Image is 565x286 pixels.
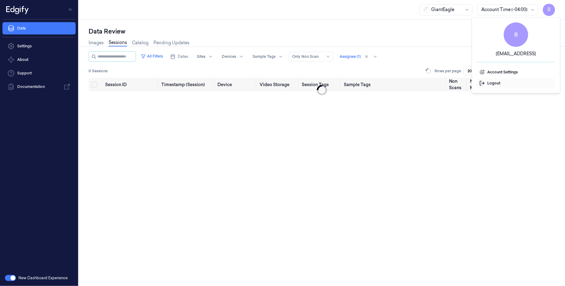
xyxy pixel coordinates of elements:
button: About [2,54,76,66]
button: All Filters [138,51,165,61]
p: Rows per page [435,68,461,74]
button: Toggle Navigation [66,5,76,14]
button: Logout [477,78,555,88]
div: Data Review [89,27,555,36]
span: B [504,22,528,47]
span: Dates [178,54,188,59]
a: Settings [2,40,76,52]
th: Device [215,78,257,91]
th: Session Tags [299,78,341,91]
span: Account Settings [479,70,553,75]
span: 0 Sessions [89,68,108,74]
span: [EMAIL_ADDRESS] [496,51,536,57]
th: Non Scans [447,78,468,91]
a: Catalog [132,40,149,46]
a: Pending Updates [153,40,189,46]
button: Select all [91,81,97,88]
button: Dates [168,52,191,62]
a: Images [89,40,104,46]
th: Timestamp (Session) [159,78,215,91]
a: Documentation [2,81,76,93]
button: Account Settings [477,67,555,77]
a: Data [2,22,76,34]
button: B [543,4,555,16]
a: Support [2,67,76,79]
a: Sessions [109,39,127,46]
th: Non Matches [468,78,490,91]
span: Logout [479,81,553,86]
th: Video Storage [257,78,299,91]
th: Sample Tags [341,78,447,91]
th: Session ID [103,78,159,91]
